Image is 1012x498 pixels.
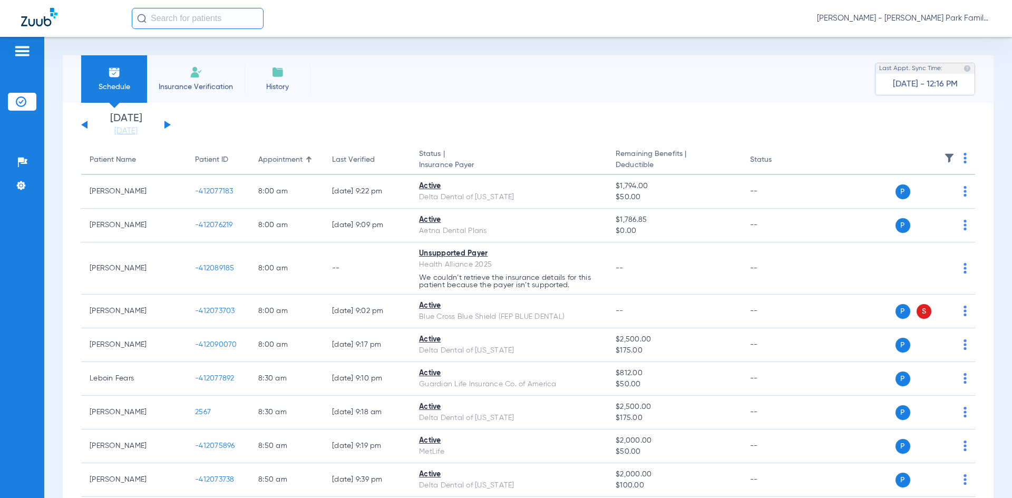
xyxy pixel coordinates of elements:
span: $2,500.00 [616,402,733,413]
img: last sync help info [964,65,971,72]
span: P [896,473,910,487]
td: [PERSON_NAME] [81,429,187,463]
img: group-dot-blue.svg [964,339,967,350]
img: group-dot-blue.svg [964,186,967,197]
div: Unsupported Payer [419,248,599,259]
span: Schedule [89,82,139,92]
div: Delta Dental of [US_STATE] [419,192,599,203]
span: Last Appt. Sync Time: [879,63,942,74]
th: Remaining Benefits | [607,145,741,175]
td: 8:50 AM [250,463,324,497]
div: Patient ID [195,154,241,165]
div: Appointment [258,154,303,165]
span: -- [616,265,624,272]
div: Active [419,181,599,192]
img: group-dot-blue.svg [964,474,967,485]
td: -- [742,362,813,396]
div: Aetna Dental Plans [419,226,599,237]
div: Patient Name [90,154,178,165]
td: [DATE] 9:17 PM [324,328,411,362]
img: Zuub Logo [21,8,57,26]
span: -412090070 [195,341,237,348]
td: -- [324,242,411,295]
span: $50.00 [616,192,733,203]
span: -412073703 [195,307,235,315]
img: group-dot-blue.svg [964,441,967,451]
span: -412075896 [195,442,235,450]
td: [DATE] 9:19 PM [324,429,411,463]
span: $2,000.00 [616,435,733,446]
div: Active [419,469,599,480]
td: -- [742,463,813,497]
td: -- [742,242,813,295]
span: Deductible [616,160,733,171]
span: $1,794.00 [616,181,733,192]
td: -- [742,295,813,328]
img: group-dot-blue.svg [964,153,967,163]
div: Patient Name [90,154,136,165]
span: -412089185 [195,265,235,272]
td: [PERSON_NAME] [81,242,187,295]
span: -- [616,307,624,315]
span: $175.00 [616,413,733,424]
span: $175.00 [616,345,733,356]
td: -- [742,429,813,463]
span: $1,786.85 [616,214,733,226]
td: [DATE] 9:09 PM [324,209,411,242]
div: Health Alliance 2025 [419,259,599,270]
span: P [896,439,910,454]
span: $812.00 [616,368,733,379]
td: 8:00 AM [250,242,324,295]
span: $50.00 [616,379,733,390]
span: -412076219 [195,221,233,229]
img: History [271,66,284,79]
td: 8:00 AM [250,209,324,242]
div: Active [419,334,599,345]
img: group-dot-blue.svg [964,306,967,316]
span: [PERSON_NAME] - [PERSON_NAME] Park Family Dentistry [817,13,991,24]
img: group-dot-blue.svg [964,407,967,417]
td: [DATE] 9:39 PM [324,463,411,497]
div: MetLife [419,446,599,457]
td: -- [742,209,813,242]
td: [PERSON_NAME] [81,396,187,429]
td: -- [742,175,813,209]
span: [DATE] - 12:16 PM [893,79,958,90]
td: -- [742,396,813,429]
span: $2,000.00 [616,469,733,480]
div: Delta Dental of [US_STATE] [419,345,599,356]
span: P [896,372,910,386]
div: Guardian Life Insurance Co. of America [419,379,599,390]
span: S [917,304,931,319]
span: $0.00 [616,226,733,237]
span: P [896,304,910,319]
img: Search Icon [137,14,147,23]
p: We couldn’t retrieve the insurance details for this patient because the payer isn’t supported. [419,274,599,289]
div: Active [419,300,599,311]
td: -- [742,328,813,362]
td: [DATE] 9:18 AM [324,396,411,429]
span: P [896,338,910,353]
td: [PERSON_NAME] [81,295,187,328]
span: Insurance Verification [155,82,237,92]
td: Leboin Fears [81,362,187,396]
img: hamburger-icon [14,45,31,57]
div: Delta Dental of [US_STATE] [419,480,599,491]
span: P [896,218,910,233]
td: 8:00 AM [250,175,324,209]
span: P [896,405,910,420]
div: Active [419,402,599,413]
span: History [252,82,303,92]
img: Manual Insurance Verification [190,66,202,79]
input: Search for patients [132,8,264,29]
span: -412073738 [195,476,235,483]
span: Insurance Payer [419,160,599,171]
td: [DATE] 9:02 PM [324,295,411,328]
td: 8:00 AM [250,328,324,362]
th: Status | [411,145,607,175]
td: [PERSON_NAME] [81,463,187,497]
img: filter.svg [944,153,955,163]
td: 8:30 AM [250,396,324,429]
span: -412077183 [195,188,233,195]
span: 2567 [195,408,211,416]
